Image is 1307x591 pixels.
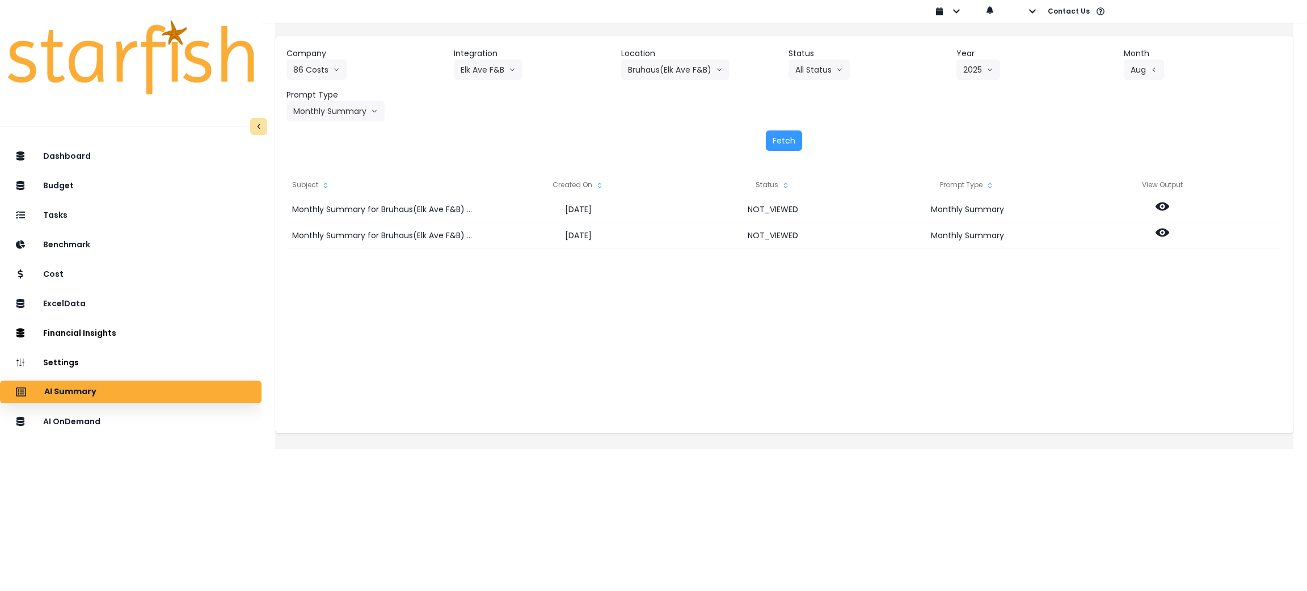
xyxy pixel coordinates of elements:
[716,64,723,75] svg: arrow down line
[1124,60,1164,80] button: Augarrow left line
[595,181,604,190] svg: sort
[870,174,1065,196] div: Prompt Type
[481,196,676,222] div: [DATE]
[43,210,68,220] p: Tasks
[781,181,790,190] svg: sort
[1150,64,1157,75] svg: arrow left line
[789,60,850,80] button: All Statusarrow down line
[676,196,870,222] div: NOT_VIEWED
[371,105,378,117] svg: arrow down line
[870,222,1065,248] div: Monthly Summary
[44,387,96,397] p: AI Summary
[43,240,90,250] p: Benchmark
[43,417,100,427] p: AI OnDemand
[481,222,676,248] div: [DATE]
[333,64,340,75] svg: arrow down line
[481,174,676,196] div: Created On
[43,151,91,161] p: Dashboard
[286,101,385,121] button: Monthly Summaryarrow down line
[676,174,870,196] div: Status
[43,181,74,191] p: Budget
[43,299,86,309] p: ExcelData
[1124,48,1282,60] header: Month
[286,89,445,101] header: Prompt Type
[286,174,480,196] div: Subject
[43,269,64,279] p: Cost
[454,60,522,80] button: Elk Ave F&Barrow down line
[286,60,347,80] button: 86 Costsarrow down line
[286,222,480,248] div: Monthly Summary for Bruhaus(Elk Ave F&B) for [DATE]
[286,196,480,222] div: Monthly Summary for Bruhaus(Elk Ave F&B) for [DATE]
[956,48,1115,60] header: Year
[509,64,516,75] svg: arrow down line
[454,48,612,60] header: Integration
[321,181,330,190] svg: sort
[286,48,445,60] header: Company
[621,48,779,60] header: Location
[836,64,843,75] svg: arrow down line
[870,196,1065,222] div: Monthly Summary
[986,64,993,75] svg: arrow down line
[1065,174,1259,196] div: View Output
[766,130,802,151] button: Fetch
[676,222,870,248] div: NOT_VIEWED
[789,48,947,60] header: Status
[621,60,730,80] button: Bruhaus(Elk Ave F&B)arrow down line
[956,60,1000,80] button: 2025arrow down line
[985,181,994,190] svg: sort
